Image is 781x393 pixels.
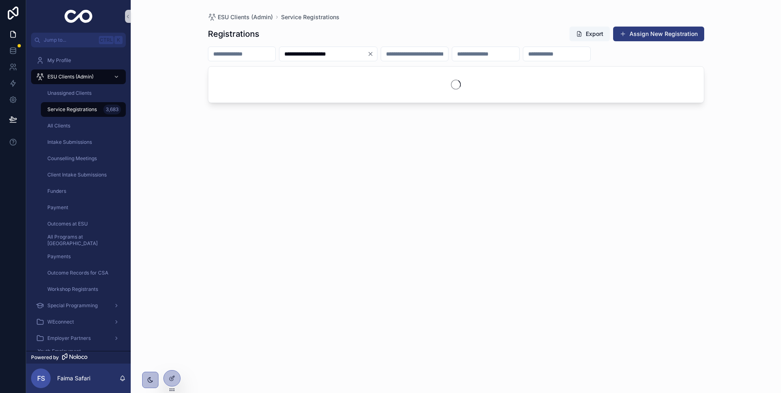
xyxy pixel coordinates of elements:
div: 3,683 [103,105,121,114]
a: Workshop Registrants [41,282,126,297]
span: All Clients [47,123,70,129]
span: Outcome Records for CSA [47,270,108,276]
h1: Registrations [208,28,259,40]
button: Assign New Registration [613,27,704,41]
a: ESU Clients (Admin) [31,69,126,84]
span: My Profile [47,57,71,64]
span: Workshop Registrants [47,286,98,293]
a: All Programs at [GEOGRAPHIC_DATA] [41,233,126,248]
a: Special Programming [31,298,126,313]
span: Service Registrations [47,106,97,113]
a: Client Intake Submissions [41,167,126,182]
span: K [115,37,122,43]
a: Powered by [26,351,131,364]
a: Service Registrations3,683 [41,102,126,117]
span: ESU Clients (Admin) [47,74,94,80]
a: WEconnect [31,315,126,329]
span: Funders [47,188,66,194]
span: Special Programming [47,302,98,309]
a: Employer Partners [31,331,126,346]
span: Unassigned Clients [47,90,91,96]
button: Clear [367,51,377,57]
a: All Clients [41,118,126,133]
p: Faima Safari [57,374,90,382]
span: Payment [47,204,68,211]
a: Funders [41,184,126,199]
a: Outcomes at ESU [41,217,126,231]
a: Outcome Records for CSA [41,266,126,280]
a: My Profile [31,53,126,68]
button: Jump to...CtrlK [31,33,126,47]
span: Counselling Meetings [47,155,97,162]
span: Jump to... [44,37,96,43]
span: ESU Clients (Admin) [218,13,273,21]
span: Powered by [31,354,59,361]
a: ESU Clients (Admin) [208,13,273,21]
a: Payments [41,249,126,264]
a: Unassigned Clients [41,86,126,100]
span: WEconnect [47,319,74,325]
a: Service Registrations [281,13,339,21]
div: scrollable content [26,47,131,351]
span: Youth Employment Connections [38,348,107,361]
span: All Programs at [GEOGRAPHIC_DATA] [47,234,118,247]
a: Counselling Meetings [41,151,126,166]
a: Payment [41,200,126,215]
a: Intake Submissions [41,135,126,150]
span: Payments [47,253,71,260]
span: Client Intake Submissions [47,172,107,178]
span: Intake Submissions [47,139,92,145]
span: FS [37,373,45,383]
img: App logo [65,10,93,23]
span: Employer Partners [47,335,91,342]
a: Youth Employment Connections [31,347,126,362]
span: Outcomes at ESU [47,221,88,227]
span: Ctrl [99,36,114,44]
button: Export [569,27,610,41]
